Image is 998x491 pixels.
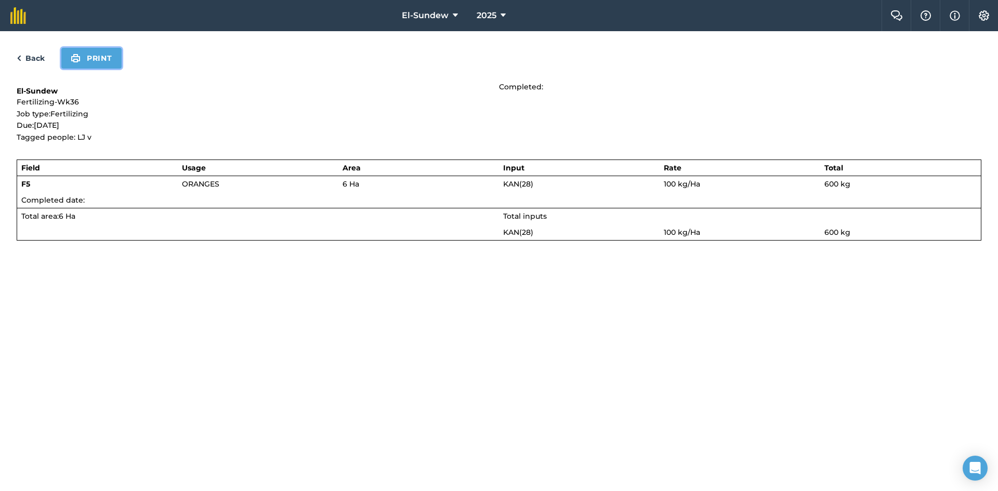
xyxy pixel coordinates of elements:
[499,160,660,176] th: Input
[17,96,499,108] p: Fertilizing-Wk36
[978,10,990,21] img: A cog icon
[890,10,903,21] img: Two speech bubbles overlapping with the left bubble in the forefront
[17,208,499,224] td: Total area : 6 Ha
[499,224,660,241] td: KAN(28)
[61,48,122,69] button: Print
[17,108,499,120] p: Job type: Fertilizing
[499,208,981,224] td: Total inputs
[477,9,496,22] span: 2025
[660,160,820,176] th: Rate
[10,7,26,24] img: fieldmargin Logo
[71,52,81,64] img: svg+xml;base64,PHN2ZyB4bWxucz0iaHR0cDovL3d3dy53My5vcmcvMjAwMC9zdmciIHdpZHRoPSIxOSIgaGVpZ2h0PSIyNC...
[17,131,499,143] p: Tagged people: LJ v
[17,192,981,208] td: Completed date:
[178,160,338,176] th: Usage
[950,9,960,22] img: svg+xml;base64,PHN2ZyB4bWxucz0iaHR0cDovL3d3dy53My5vcmcvMjAwMC9zdmciIHdpZHRoPSIxNyIgaGVpZ2h0PSIxNy...
[499,81,981,92] p: Completed:
[820,224,981,241] td: 600 kg
[17,120,499,131] p: Due: [DATE]
[338,176,499,192] td: 6 Ha
[820,176,981,192] td: 600 kg
[660,224,820,241] td: 100 kg / Ha
[660,176,820,192] td: 100 kg / Ha
[338,160,499,176] th: Area
[820,160,981,176] th: Total
[17,86,499,96] h1: El-Sundew
[963,456,988,481] div: Open Intercom Messenger
[17,160,178,176] th: Field
[17,52,21,64] img: svg+xml;base64,PHN2ZyB4bWxucz0iaHR0cDovL3d3dy53My5vcmcvMjAwMC9zdmciIHdpZHRoPSI5IiBoZWlnaHQ9IjI0Ii...
[402,9,449,22] span: El-Sundew
[178,176,338,192] td: ORANGES
[21,179,30,189] strong: F5
[17,52,45,64] a: Back
[499,176,660,192] td: KAN(28)
[920,10,932,21] img: A question mark icon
